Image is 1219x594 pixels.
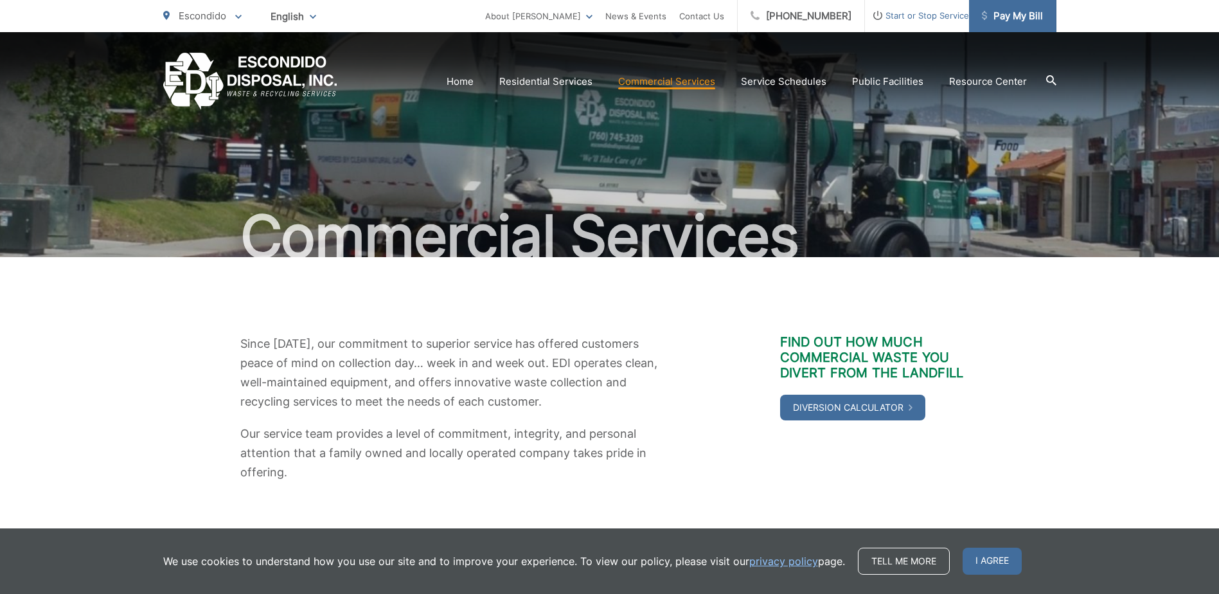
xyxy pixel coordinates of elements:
h1: Commercial Services [163,204,1056,269]
a: EDCD logo. Return to the homepage. [163,53,337,110]
span: Pay My Bill [982,8,1043,24]
a: Tell me more [858,548,950,575]
a: Public Facilities [852,74,923,89]
span: English [261,5,326,28]
a: privacy policy [749,553,818,569]
a: Diversion Calculator [780,395,925,420]
a: Home [447,74,474,89]
span: Escondido [179,10,226,22]
h3: Find out how much commercial waste you divert from the landfill [780,334,979,381]
a: Resource Center [949,74,1027,89]
p: Since [DATE], our commitment to superior service has offered customers peace of mind on collectio... [240,334,671,411]
a: Contact Us [679,8,724,24]
a: Service Schedules [741,74,826,89]
a: News & Events [605,8,666,24]
span: I agree [963,548,1022,575]
a: Residential Services [499,74,592,89]
a: Commercial Services [618,74,715,89]
p: We use cookies to understand how you use our site and to improve your experience. To view our pol... [163,553,845,569]
p: Our service team provides a level of commitment, integrity, and personal attention that a family ... [240,424,671,482]
a: About [PERSON_NAME] [485,8,592,24]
